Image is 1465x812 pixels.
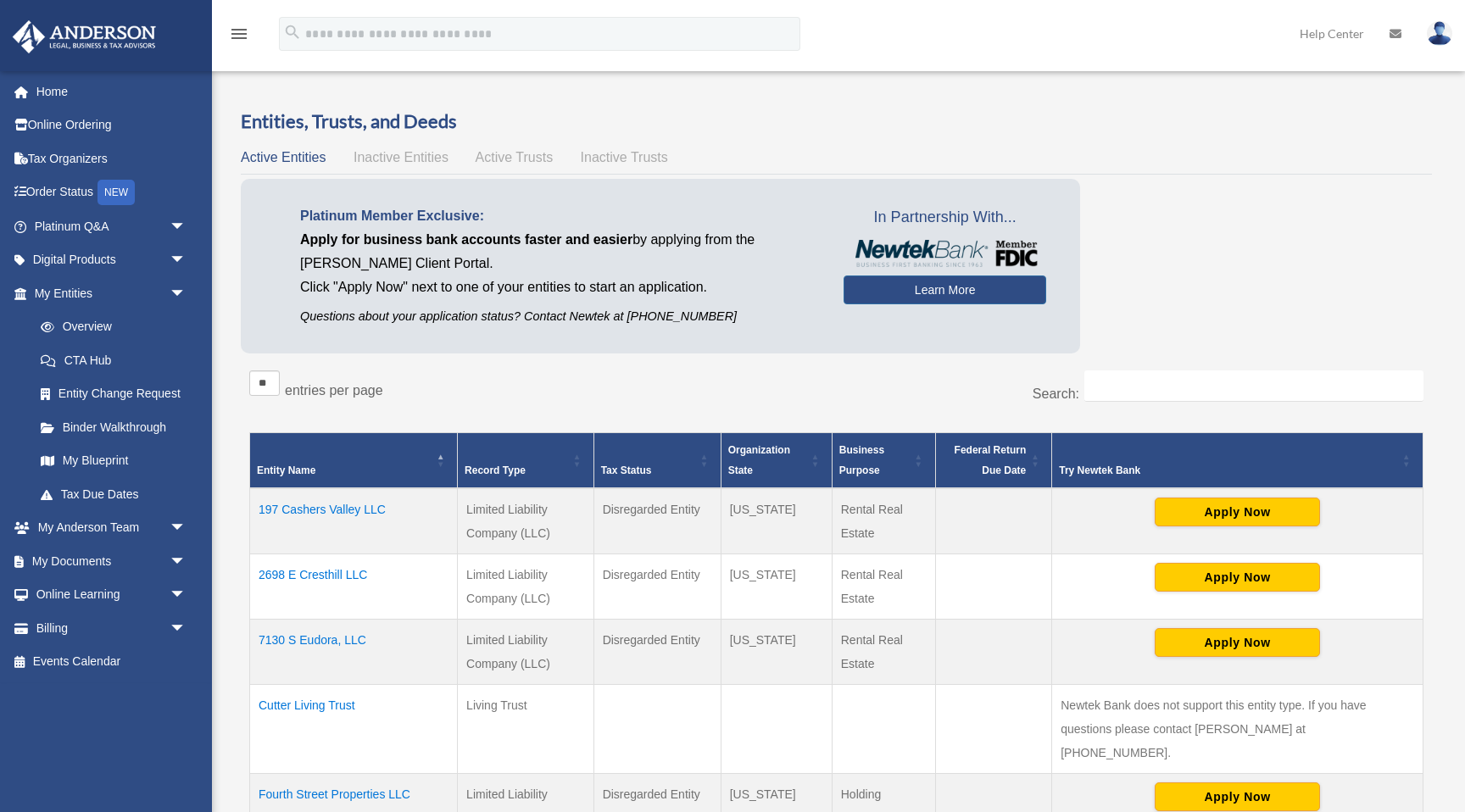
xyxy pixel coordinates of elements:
span: Active Trusts [476,150,554,164]
th: Tax Status: Activate to sort [593,433,721,489]
a: Tax Organizers [12,142,212,175]
a: Billingarrow_drop_down [12,611,212,645]
td: Disregarded Entity [593,488,721,554]
td: [US_STATE] [721,488,832,554]
span: Active Entities [241,150,326,164]
span: Inactive Trusts [581,150,668,164]
td: Limited Liability Company (LLC) [458,488,594,554]
span: Entity Name [257,464,315,476]
span: Federal Return Due Date [955,444,1027,476]
td: Newtek Bank does not support this entity type. If you have questions please contact [PERSON_NAME]... [1052,685,1423,774]
label: entries per page [285,383,383,398]
button: Apply Now [1155,563,1320,592]
th: Business Purpose: Activate to sort [832,433,935,489]
span: arrow_drop_down [170,611,203,646]
span: In Partnership With... [844,204,1046,231]
td: Rental Real Estate [832,620,935,685]
a: My Entitiesarrow_drop_down [12,276,203,310]
p: Click "Apply Now" next to one of your entities to start an application. [300,275,818,299]
td: 2698 E Cresthill LLC [250,554,458,620]
a: Binder Walkthrough [24,410,203,444]
td: Limited Liability Company (LLC) [458,620,594,685]
span: Business Purpose [839,444,884,476]
i: menu [229,24,249,44]
div: Try Newtek Bank [1059,460,1397,481]
span: arrow_drop_down [170,544,203,579]
div: NEW [97,180,135,205]
a: Order StatusNEW [12,175,212,210]
span: arrow_drop_down [170,243,203,278]
th: Record Type: Activate to sort [458,433,594,489]
a: Home [12,75,212,108]
td: Disregarded Entity [593,554,721,620]
a: Entity Change Request [24,377,203,411]
span: arrow_drop_down [170,578,203,613]
td: [US_STATE] [721,620,832,685]
a: Online Ordering [12,108,212,142]
span: Tax Status [601,464,652,476]
th: Entity Name: Activate to invert sorting [250,433,458,489]
a: menu [229,30,249,44]
a: Online Learningarrow_drop_down [12,578,212,612]
img: NewtekBankLogoSM.png [852,240,1038,267]
a: My Blueprint [24,444,203,478]
label: Search: [1033,387,1079,401]
a: Learn More [844,275,1046,304]
p: by applying from the [PERSON_NAME] Client Portal. [300,228,818,275]
span: arrow_drop_down [170,511,203,546]
a: Events Calendar [12,645,212,679]
span: Inactive Entities [354,150,448,164]
a: Overview [24,310,195,344]
a: My Anderson Teamarrow_drop_down [12,511,212,545]
a: Platinum Q&Aarrow_drop_down [12,209,212,243]
button: Apply Now [1155,628,1320,657]
td: Limited Liability Company (LLC) [458,554,594,620]
td: 197 Cashers Valley LLC [250,488,458,554]
th: Organization State: Activate to sort [721,433,832,489]
span: arrow_drop_down [170,276,203,311]
button: Apply Now [1155,498,1320,526]
td: [US_STATE] [721,554,832,620]
td: Living Trust [458,685,594,774]
td: Rental Real Estate [832,554,935,620]
p: Questions about your application status? Contact Newtek at [PHONE_NUMBER] [300,306,818,327]
a: CTA Hub [24,343,203,377]
span: Apply for business bank accounts faster and easier [300,232,632,247]
i: search [283,23,302,42]
th: Try Newtek Bank : Activate to sort [1052,433,1423,489]
td: Rental Real Estate [832,488,935,554]
th: Federal Return Due Date: Activate to sort [935,433,1052,489]
td: Cutter Living Trust [250,685,458,774]
span: arrow_drop_down [170,209,203,244]
a: Tax Due Dates [24,477,203,511]
img: User Pic [1427,21,1452,46]
span: Record Type [465,464,526,476]
img: Anderson Advisors Platinum Portal [8,20,161,53]
td: 7130 S Eudora, LLC [250,620,458,685]
span: Organization State [728,444,790,476]
h3: Entities, Trusts, and Deeds [241,108,1432,135]
a: Digital Productsarrow_drop_down [12,243,212,277]
p: Platinum Member Exclusive: [300,204,818,228]
td: Disregarded Entity [593,620,721,685]
button: Apply Now [1155,782,1320,811]
a: My Documentsarrow_drop_down [12,544,212,578]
